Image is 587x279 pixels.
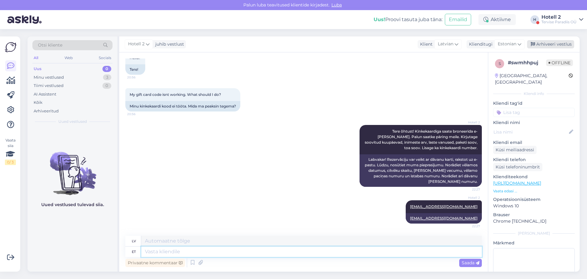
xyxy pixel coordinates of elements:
div: 3 [103,74,111,81]
span: Estonian [498,41,516,47]
div: juhib vestlust [153,41,184,47]
div: All [32,54,39,62]
p: Chrome [TECHNICAL_ID] [493,218,575,224]
div: Küsi telefoninumbrit [493,163,542,171]
span: 20:56 [127,75,150,80]
div: Klient [418,41,433,47]
span: Saada [462,260,479,266]
div: Socials [98,54,113,62]
span: Hotell 2 [457,195,480,200]
span: Hotell 2 [457,120,480,125]
p: Klienditeekond [493,174,575,180]
span: Hotell 2 [128,41,145,47]
div: Tiimi vestlused [34,83,64,89]
p: Kliendi tag'id [493,100,575,107]
span: My gift card code isnt working. What should I do? [130,92,221,97]
div: Arhiveeri vestlus [527,40,574,48]
div: et [132,247,136,257]
input: Lisa tag [493,108,575,117]
div: Tere! [125,64,145,75]
span: 20:56 [127,112,150,116]
div: Kõik [34,100,42,106]
p: Märkmed [493,240,575,246]
div: Küsi meiliaadressi [493,146,537,154]
p: Kliendi nimi [493,119,575,126]
div: Labvakar! Rezervāciju var veikt ar dāvanu karti, rakstot uz e-pastu. Lūdzu, nosūtiet mums piepras... [360,154,482,187]
div: Minu vestlused [34,74,64,81]
span: s [499,61,501,66]
a: [URL][DOMAIN_NAME] [493,180,541,186]
span: Offline [546,59,573,66]
div: # swmhhpuj [508,59,546,66]
div: 0 [102,83,111,89]
p: Brauser [493,212,575,218]
div: [PERSON_NAME] [493,231,575,236]
div: Minu kinkekaardi kood ei tööta. Mida ma peaksin tegema? [125,101,240,111]
div: Vaata siia [5,138,16,165]
div: 0 / 3 [5,160,16,165]
a: Hotell 2Tervise Paradiis OÜ [541,15,583,25]
p: Uued vestlused tulevad siia. [41,202,104,208]
p: Windows 10 [493,203,575,209]
div: lv [132,236,136,246]
div: Klienditugi [467,41,493,47]
a: [EMAIL_ADDRESS][DOMAIN_NAME] [410,216,478,221]
a: [EMAIL_ADDRESS][DOMAIN_NAME] [410,204,478,209]
span: 22:27 [457,224,480,228]
div: Aktiivne [478,14,516,25]
div: Hotell 2 [541,15,577,20]
p: Operatsioonisüsteem [493,196,575,203]
div: [GEOGRAPHIC_DATA], [GEOGRAPHIC_DATA] [495,73,569,85]
div: 0 [102,66,111,72]
div: H [530,15,539,24]
div: Proovi tasuta juba täna: [374,16,442,23]
div: Privaatne kommentaar [125,259,185,267]
div: Uus [34,66,42,72]
img: Askly Logo [5,41,17,53]
p: Vaata edasi ... [493,188,575,194]
span: Tere õhtust! Kinkekaardiga saate broneerida e-[PERSON_NAME]. Palun saatke päring meile. Kirjutage... [365,129,478,150]
div: Arhiveeritud [34,108,59,114]
span: Luba [330,2,344,8]
img: No chats [28,141,117,196]
div: AI Assistent [34,91,56,97]
span: Otsi kliente [38,42,62,48]
p: Kliendi telefon [493,156,575,163]
input: Lisa nimi [493,129,568,135]
span: Uued vestlused [58,119,87,124]
p: Kliendi email [493,139,575,146]
button: Emailid [445,14,471,25]
div: Tervise Paradiis OÜ [541,20,577,25]
span: Latvian [438,41,453,47]
span: 22:27 [457,187,480,192]
b: Uus! [374,17,385,22]
div: Web [63,54,74,62]
div: Kliendi info [493,91,575,96]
